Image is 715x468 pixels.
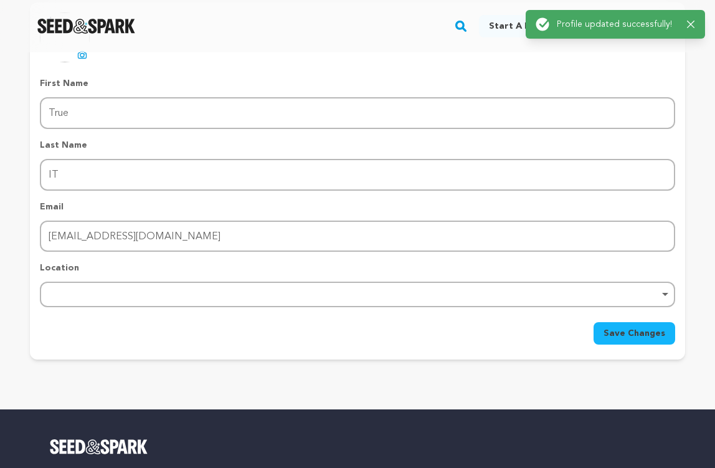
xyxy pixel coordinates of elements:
[40,77,675,90] p: First Name
[40,159,675,191] input: Last Name
[37,19,135,34] img: Seed&Spark Logo Dark Mode
[40,262,675,274] p: Location
[40,97,675,129] input: First Name
[40,221,675,252] input: Email
[37,19,135,34] a: Seed&Spark Homepage
[479,15,567,37] a: Start a project
[40,139,675,151] p: Last Name
[50,439,148,454] img: Seed&Spark Logo
[557,18,677,31] p: Profile updated successfully!
[50,439,665,454] a: Seed&Spark Homepage
[40,201,675,213] p: Email
[594,322,675,345] button: Save Changes
[604,327,665,340] span: Save Changes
